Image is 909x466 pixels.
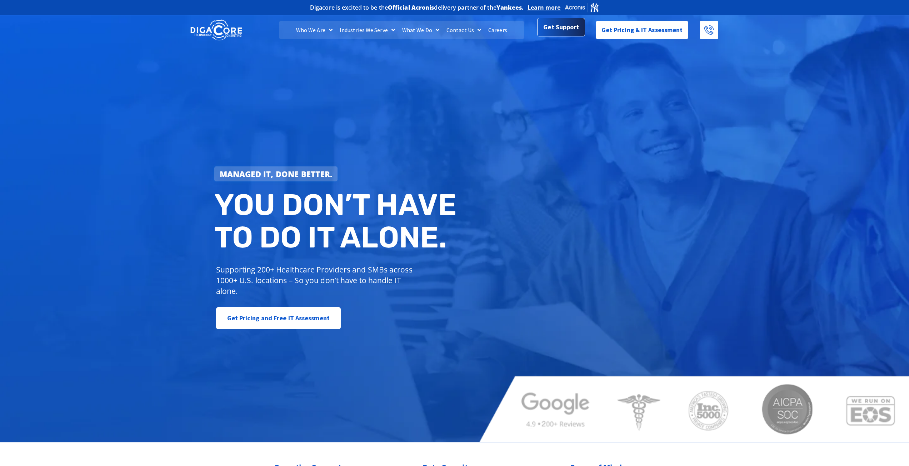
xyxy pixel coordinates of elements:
a: Get Support [537,18,585,36]
b: Yankees. [496,4,524,11]
a: Learn more [528,4,561,11]
h2: Digacore is excited to be the delivery partner of the [310,5,524,10]
a: Industries We Serve [336,21,399,39]
img: DigaCore Technology Consulting [190,19,242,41]
b: Official Acronis [388,4,434,11]
span: Get Support [543,20,579,34]
p: Supporting 200+ Healthcare Providers and SMBs across 1000+ U.S. locations – So you don’t have to ... [216,264,416,296]
a: Managed IT, done better. [214,166,338,181]
h2: You don’t have to do IT alone. [214,189,460,254]
a: Careers [485,21,511,39]
a: Who We Are [293,21,336,39]
a: Get Pricing and Free IT Assessment [216,307,341,329]
a: What We Do [399,21,443,39]
img: Acronis [564,2,599,12]
span: Get Pricing & IT Assessment [601,23,683,37]
span: Get Pricing and Free IT Assessment [227,311,330,325]
strong: Managed IT, done better. [220,169,333,179]
nav: Menu [279,21,524,39]
a: Get Pricing & IT Assessment [596,21,689,39]
a: Contact Us [443,21,485,39]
